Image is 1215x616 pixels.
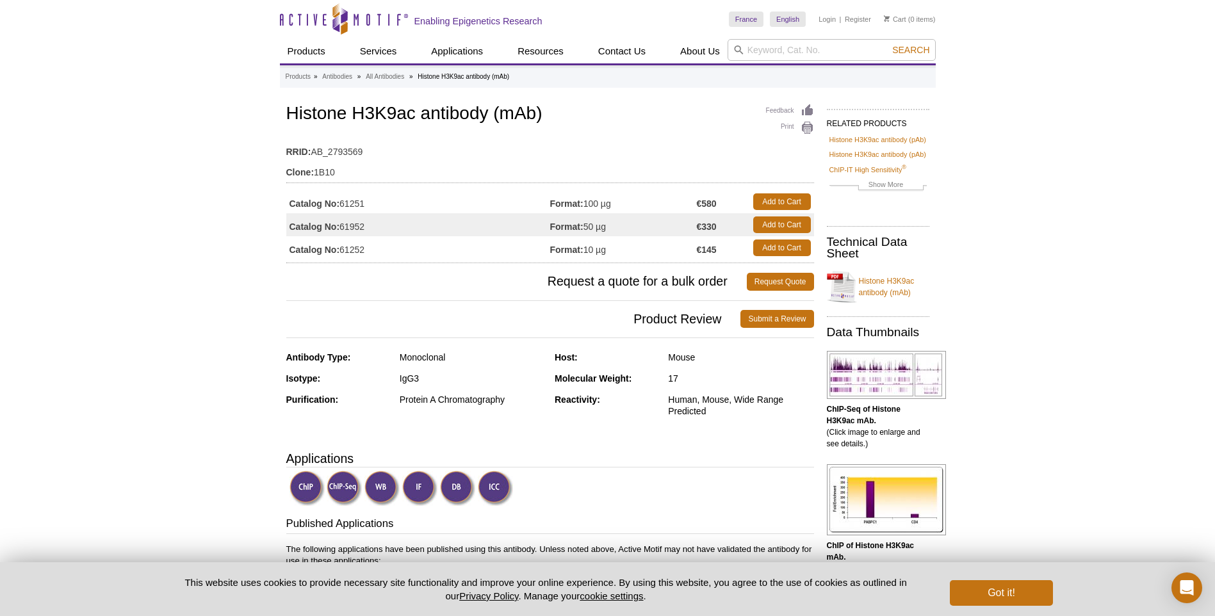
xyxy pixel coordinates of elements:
strong: Format: [550,221,583,232]
h2: Enabling Epigenetics Research [414,15,542,27]
strong: Format: [550,244,583,255]
div: Open Intercom Messenger [1171,572,1202,603]
strong: €145 [696,244,716,255]
span: Search [892,45,929,55]
li: Histone H3K9ac antibody (mAb) [418,73,509,80]
a: Histone H3K9ac antibody (mAb) [827,268,929,306]
td: 100 µg [550,190,697,213]
h2: Technical Data Sheet [827,236,929,259]
h1: Histone H3K9ac antibody (mAb) [286,104,814,126]
a: Cart [884,15,906,24]
strong: Reactivity: [555,394,600,405]
span: Product Review [286,310,741,328]
a: Resources [510,39,571,63]
p: (Click image to enlarge and see details.) [827,540,929,586]
img: ChIP Validated [289,471,325,506]
strong: Format: [550,198,583,209]
a: English [770,12,806,27]
strong: Isotype: [286,373,321,384]
strong: Catalog No: [289,198,340,209]
strong: Purification: [286,394,339,405]
img: Histone H3K9ac antibody (mAb) tested by ChIP. [827,464,946,535]
strong: RRID: [286,146,311,158]
strong: Molecular Weight: [555,373,632,384]
td: 61251 [286,190,550,213]
a: Add to Cart [753,239,811,256]
td: 10 µg [550,236,697,259]
div: Protein A Chromatography [400,394,545,405]
a: Applications [423,39,491,63]
a: Services [352,39,405,63]
h2: Data Thumbnails [827,327,929,338]
a: Register [845,15,871,24]
li: » [357,73,361,80]
a: About Us [673,39,728,63]
a: Privacy Policy [459,590,518,601]
img: Your Cart [884,15,890,22]
p: This website uses cookies to provide necessary site functionality and improve your online experie... [163,576,929,603]
h2: RELATED PRODUCTS [827,109,929,132]
div: IgG3 [400,373,545,384]
a: Products [286,71,311,83]
li: (0 items) [884,12,936,27]
b: ChIP of Histone H3K9ac mAb. [827,541,914,562]
img: Immunocytochemistry Validated [478,471,513,506]
div: Monoclonal [400,352,545,363]
li: » [409,73,413,80]
strong: Antibody Type: [286,352,351,362]
strong: Host: [555,352,578,362]
td: 1B10 [286,159,814,179]
a: All Antibodies [366,71,404,83]
img: Dot Blot Validated [440,471,475,506]
sup: ® [902,164,906,170]
a: Add to Cart [753,193,811,210]
a: Histone H3K9ac antibody (pAb) [829,134,926,145]
a: Feedback [766,104,814,118]
strong: Catalog No: [289,244,340,255]
h3: Published Applications [286,516,814,534]
a: Products [280,39,333,63]
a: Contact Us [591,39,653,63]
a: Show More [829,179,927,193]
strong: Clone: [286,166,314,178]
button: Search [888,44,933,56]
strong: €330 [696,221,716,232]
td: 61952 [286,213,550,236]
a: France [729,12,763,27]
td: 50 µg [550,213,697,236]
a: Login [819,15,836,24]
img: Western Blot Validated [364,471,400,506]
b: ChIP-Seq of Histone H3K9ac mAb. [827,405,901,425]
img: Immunofluorescence Validated [402,471,437,506]
span: Request a quote for a bulk order [286,273,747,291]
img: ChIP-Seq Validated [327,471,362,506]
li: | [840,12,842,27]
div: Mouse [668,352,813,363]
a: ChIP-IT High Sensitivity® [829,164,906,175]
a: Histone H3K9ac antibody (pAb) [829,149,926,160]
a: Antibodies [322,71,352,83]
a: Print [766,121,814,135]
h3: Applications [286,449,814,468]
button: cookie settings [580,590,643,601]
td: AB_2793569 [286,138,814,159]
p: (Click image to enlarge and see details.) [827,403,929,450]
strong: Catalog No: [289,221,340,232]
a: Request Quote [747,273,814,291]
strong: €580 [696,198,716,209]
a: Submit a Review [740,310,813,328]
li: » [314,73,318,80]
button: Got it! [950,580,1052,606]
td: 61252 [286,236,550,259]
div: 17 [668,373,813,384]
img: Histone H3K9ac antibody (mAb) tested by ChIP-Seq. [827,351,946,399]
input: Keyword, Cat. No. [728,39,936,61]
div: Human, Mouse, Wide Range Predicted [668,394,813,417]
a: Add to Cart [753,216,811,233]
